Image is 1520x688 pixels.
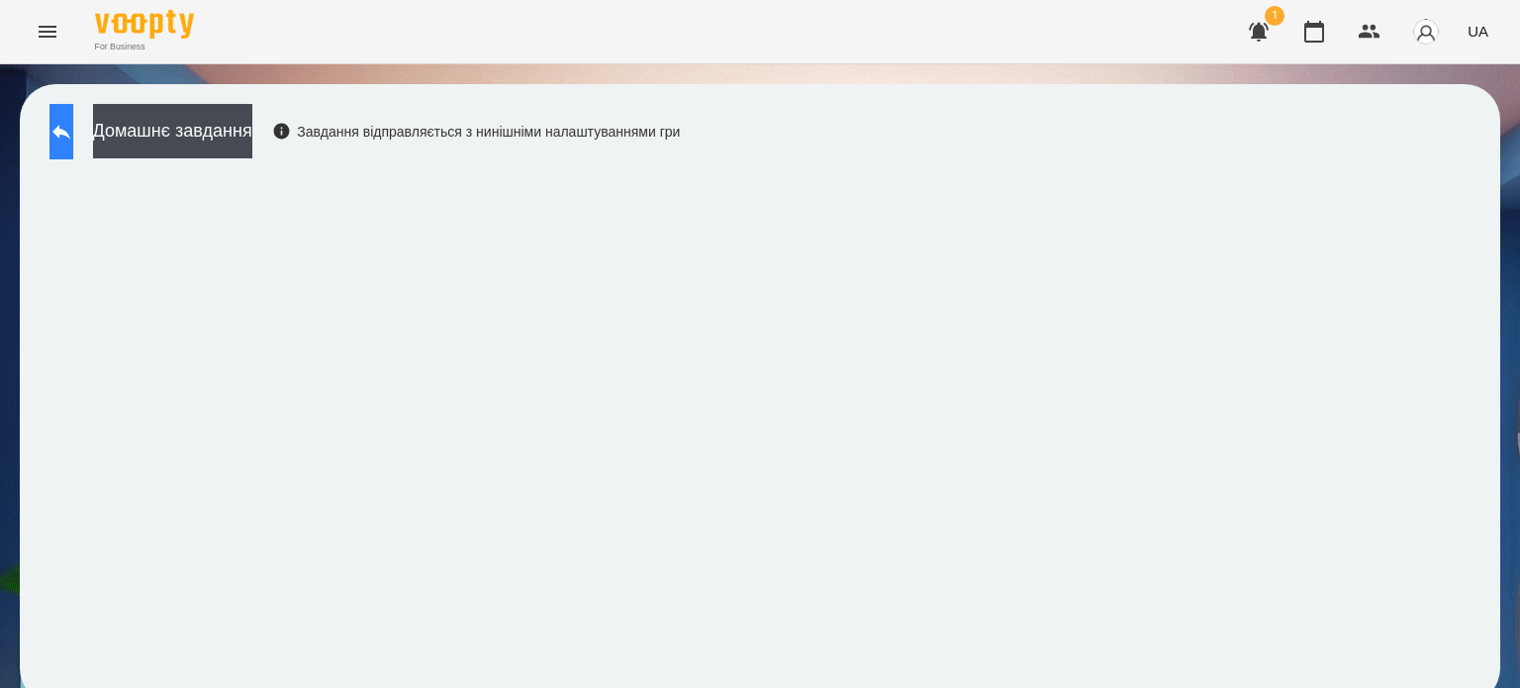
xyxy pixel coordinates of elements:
button: UA [1460,13,1496,49]
button: Домашнє завдання [93,104,252,158]
button: Menu [24,8,71,55]
img: avatar_s.png [1412,18,1440,46]
span: 1 [1265,6,1284,26]
img: Voopty Logo [95,10,194,39]
div: Завдання відправляється з нинішніми налаштуваннями гри [272,122,681,142]
span: For Business [95,41,194,53]
span: UA [1468,21,1488,42]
